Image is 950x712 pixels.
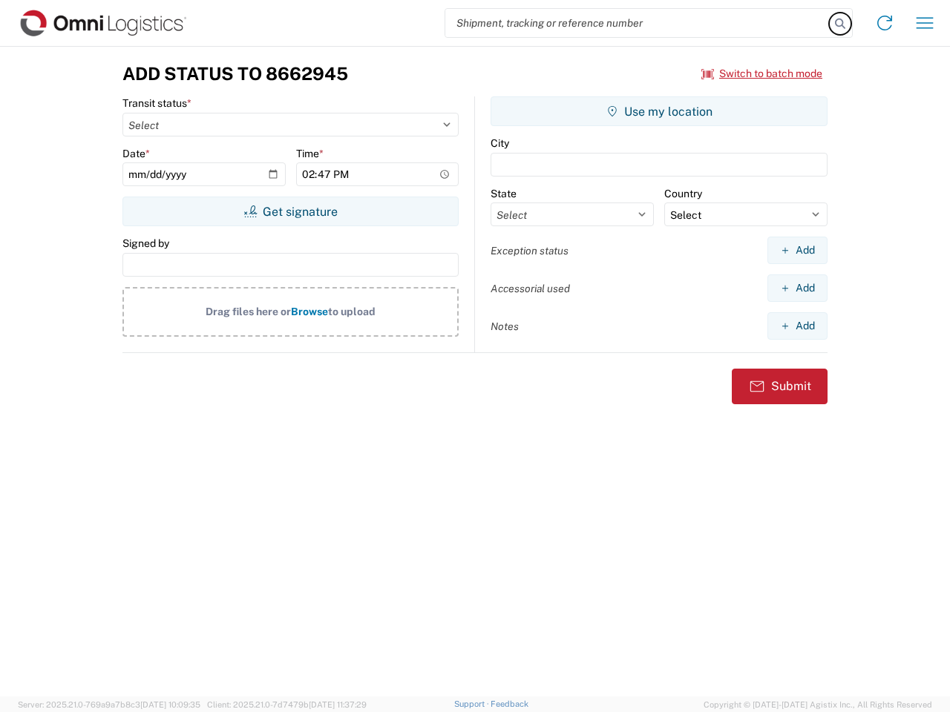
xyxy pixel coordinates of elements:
[767,237,828,264] button: Add
[122,147,150,160] label: Date
[206,306,291,317] span: Drag files here or
[207,700,367,709] span: Client: 2025.21.0-7d7479b
[767,274,828,302] button: Add
[704,698,932,711] span: Copyright © [DATE]-[DATE] Agistix Inc., All Rights Reserved
[140,700,200,709] span: [DATE] 10:09:35
[122,96,191,110] label: Transit status
[491,282,570,295] label: Accessorial used
[18,700,200,709] span: Server: 2025.21.0-769a9a7b8c3
[454,699,491,708] a: Support
[296,147,324,160] label: Time
[122,237,169,250] label: Signed by
[767,312,828,340] button: Add
[491,320,519,333] label: Notes
[701,62,822,86] button: Switch to batch mode
[122,63,348,85] h3: Add Status to 8662945
[122,197,459,226] button: Get signature
[309,700,367,709] span: [DATE] 11:37:29
[291,306,328,317] span: Browse
[491,244,569,257] label: Exception status
[491,699,528,708] a: Feedback
[664,187,702,200] label: Country
[445,9,830,37] input: Shipment, tracking or reference number
[491,96,828,126] button: Use my location
[328,306,376,317] span: to upload
[732,369,828,404] button: Submit
[491,136,509,150] label: City
[491,187,517,200] label: State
